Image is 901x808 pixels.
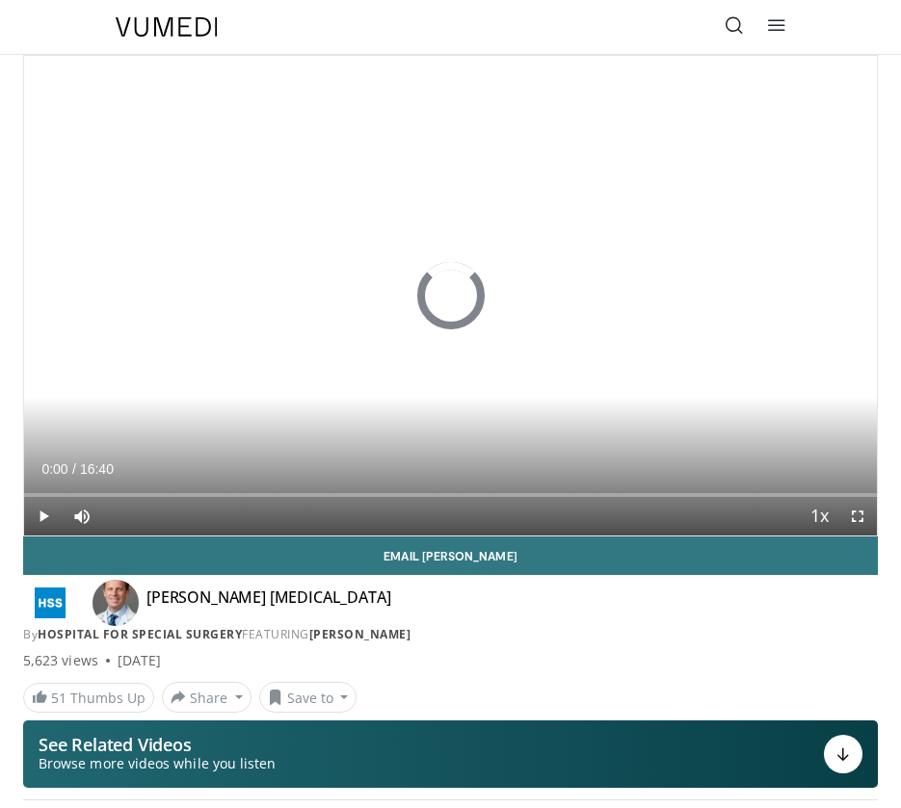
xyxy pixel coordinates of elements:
[23,536,878,575] a: Email [PERSON_NAME]
[146,587,391,618] h4: [PERSON_NAME] [MEDICAL_DATA]
[39,735,276,754] p: See Related Videos
[23,587,77,618] img: Hospital for Special Surgery
[23,683,154,713] a: 51 Thumbs Up
[38,626,242,642] a: Hospital for Special Surgery
[162,682,252,713] button: Share
[41,461,67,477] span: 0:00
[259,682,358,713] button: Save to
[24,493,877,497] div: Progress Bar
[63,497,101,535] button: Mute
[800,497,838,535] button: Playback Rate
[23,651,98,670] span: 5,623 views
[23,720,878,788] button: See Related Videos Browse more videos while you listen
[72,461,76,477] span: /
[24,497,63,535] button: Play
[23,626,878,643] div: By FEATURING
[116,17,218,37] img: VuMedi Logo
[24,56,877,535] video-js: Video Player
[39,754,276,773] span: Browse more videos while you listen
[80,461,114,477] span: 16:40
[309,626,411,642] a: [PERSON_NAME]
[51,689,66,707] span: 51
[93,580,139,626] img: Avatar
[838,497,877,535] button: Fullscreen
[118,651,161,670] div: [DATE]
